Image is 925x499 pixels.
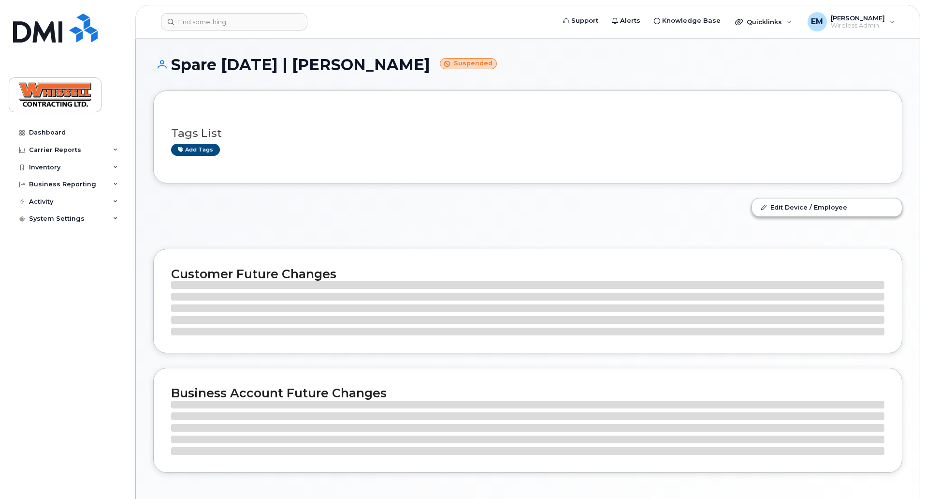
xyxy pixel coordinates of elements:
[171,386,884,400] h2: Business Account Future Changes
[153,56,902,73] h1: Spare [DATE] | [PERSON_NAME]
[440,58,497,69] small: Suspended
[171,144,220,156] a: Add tags
[752,198,902,216] a: Edit Device / Employee
[171,267,884,281] h2: Customer Future Changes
[171,127,884,139] h3: Tags List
